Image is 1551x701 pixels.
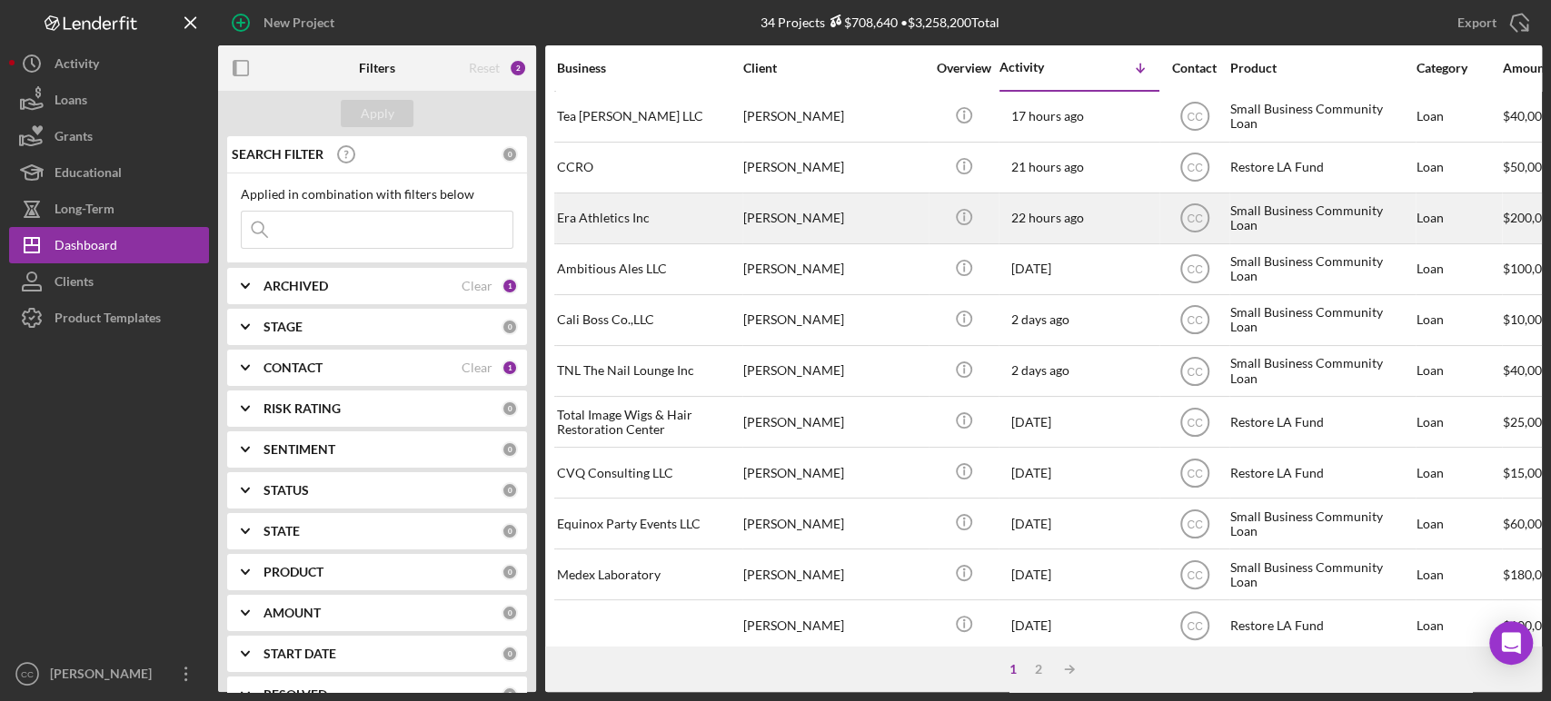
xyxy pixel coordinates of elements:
div: Loan [1417,499,1501,548]
button: Dashboard [9,227,209,263]
div: 1 [1000,662,1026,676]
div: [PERSON_NAME] [743,499,925,548]
div: Restore LA Fund [1230,601,1412,649]
div: 0 [502,605,518,621]
b: AMOUNT [263,606,321,620]
div: Small Business Community Loan [1230,245,1412,293]
text: CC [1187,212,1203,225]
div: Total Image Wigs & Hair Restoration Center [557,398,739,446]
time: 2025-10-08 22:04 [1011,363,1069,378]
button: Apply [341,100,413,127]
div: Activity [55,45,99,86]
span: $15,000 [1503,465,1549,480]
div: Medex Laboratory [557,550,739,598]
time: 2025-10-09 20:15 [1011,160,1084,174]
time: 2025-10-09 18:42 [1011,211,1084,225]
div: Small Business Community Loan [1230,499,1412,548]
button: Loans [9,82,209,118]
button: New Project [218,5,353,41]
div: 1 [502,360,518,376]
button: Grants [9,118,209,154]
div: 0 [502,400,518,417]
div: Ambitious Ales LLC [557,245,739,293]
div: Long-Term [55,191,114,232]
time: 2025-10-07 22:14 [1011,517,1051,531]
time: 2025-10-07 19:02 [1011,618,1051,633]
text: CC [1187,568,1203,581]
b: PRODUCT [263,565,323,579]
div: 0 [502,523,518,539]
text: CC [1187,314,1203,327]
div: Client [743,61,925,75]
div: 2 [509,59,527,77]
div: 0 [502,441,518,458]
div: [PERSON_NAME] [743,550,925,598]
text: CC [21,669,34,679]
b: STATUS [263,483,309,498]
time: 2025-10-08 04:16 [1011,415,1051,429]
button: Export [1439,5,1542,41]
text: CC [1187,467,1203,479]
div: Applied in combination with filters below [241,187,513,202]
b: SENTIMENT [263,442,335,457]
text: CC [1187,416,1203,429]
a: Activity [9,45,209,82]
div: 0 [502,319,518,335]
div: [PERSON_NAME] [743,143,925,192]
div: Clients [55,263,94,304]
div: [PERSON_NAME] [45,656,164,696]
div: [PERSON_NAME] [743,93,925,141]
div: $708,640 [825,15,898,30]
text: CC [1187,620,1203,633]
div: 0 [502,482,518,499]
div: Loan [1417,449,1501,497]
div: Educational [55,154,122,195]
div: Small Business Community Loan [1230,194,1412,242]
div: Open Intercom Messenger [1489,621,1533,665]
span: $50,000 [1503,159,1549,174]
div: Overview [930,61,998,75]
div: Restore LA Fund [1230,449,1412,497]
time: 2025-10-09 23:49 [1011,109,1084,123]
b: ARCHIVED [263,279,328,293]
div: Tea [PERSON_NAME] LLC [557,93,739,141]
button: Product Templates [9,300,209,336]
div: 2 [1026,662,1051,676]
button: Long-Term [9,191,209,227]
b: START DATE [263,647,336,661]
time: 2025-10-09 05:04 [1011,262,1051,276]
div: Apply [361,100,394,127]
b: STATE [263,524,300,538]
div: [PERSON_NAME] [743,347,925,395]
span: $40,000 [1503,362,1549,378]
time: 2025-10-07 20:50 [1011,568,1051,582]
time: 2025-10-08 22:51 [1011,312,1069,327]
span: $60,000 [1503,516,1549,531]
div: Loan [1417,398,1501,446]
b: RISK RATING [263,401,341,416]
div: Loan [1417,143,1501,192]
button: Educational [9,154,209,191]
button: CC[PERSON_NAME] [9,656,209,692]
b: SEARCH FILTER [232,147,323,162]
div: 0 [502,646,518,662]
div: Loan [1417,296,1501,344]
div: Small Business Community Loan [1230,347,1412,395]
text: CC [1187,162,1203,174]
div: Loan [1417,245,1501,293]
div: Restore LA Fund [1230,398,1412,446]
div: Dashboard [55,227,117,268]
text: CC [1187,111,1203,123]
div: Loan [1417,93,1501,141]
div: Loans [55,82,87,123]
span: $25,000 [1503,414,1549,429]
div: Reset [469,61,500,75]
div: Small Business Community Loan [1230,550,1412,598]
span: $10,000 [1503,311,1549,327]
text: CC [1187,365,1203,378]
div: 0 [502,146,518,163]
